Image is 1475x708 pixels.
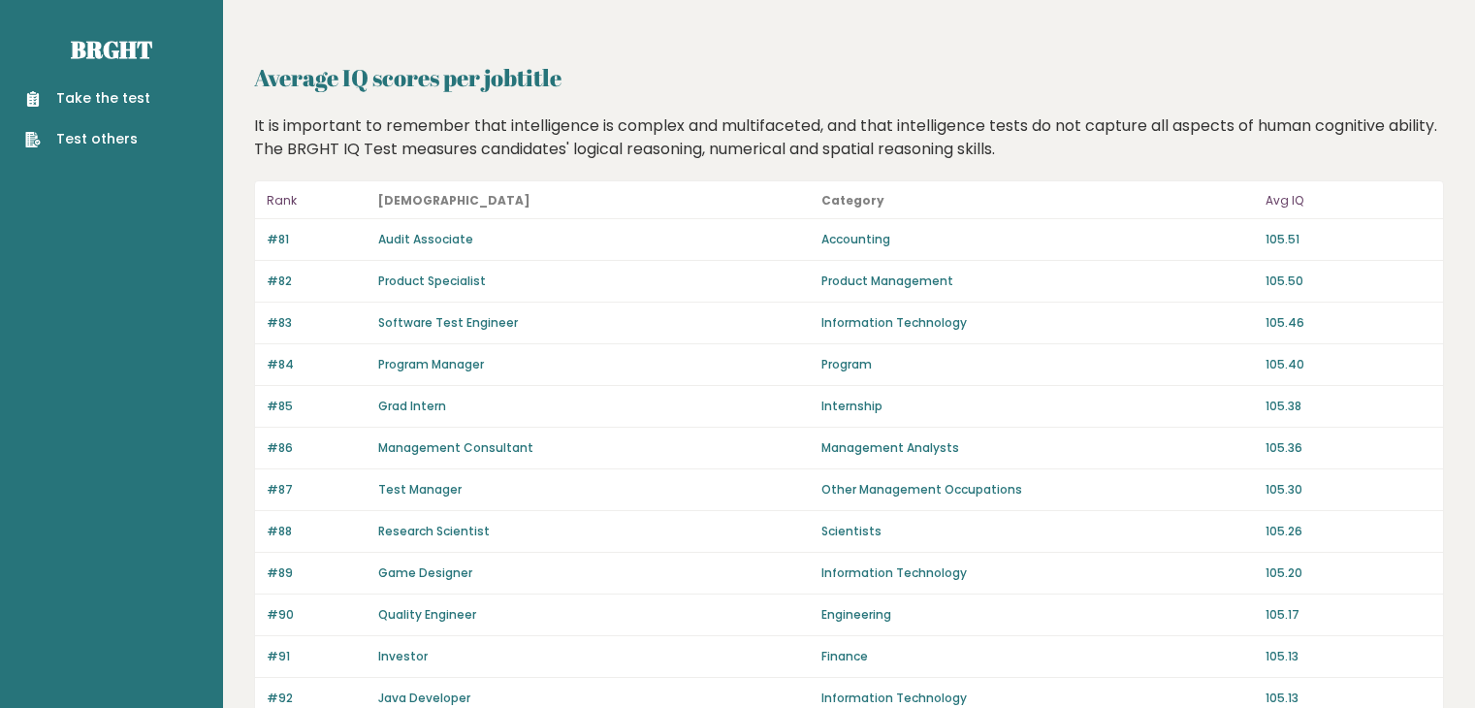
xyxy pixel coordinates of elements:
p: #89 [267,564,367,582]
p: Information Technology [821,690,1253,707]
b: Category [821,192,884,209]
a: Software Test Engineer [378,314,518,331]
p: 105.13 [1266,648,1431,665]
p: #81 [267,231,367,248]
p: Rank [267,189,367,212]
p: #92 [267,690,367,707]
a: Audit Associate [378,231,473,247]
p: #86 [267,439,367,457]
p: 105.51 [1266,231,1431,248]
a: Program Manager [378,356,484,372]
p: #85 [267,398,367,415]
a: Product Specialist [378,273,486,289]
p: 105.38 [1266,398,1431,415]
a: Investor [378,648,428,664]
h2: Average IQ scores per jobtitle [254,60,1444,95]
p: Product Management [821,273,1253,290]
p: 105.30 [1266,481,1431,499]
a: Quality Engineer [378,606,476,623]
p: 105.20 [1266,564,1431,582]
p: 105.36 [1266,439,1431,457]
a: Test Manager [378,481,462,498]
p: 105.50 [1266,273,1431,290]
a: Game Designer [378,564,472,581]
a: Management Consultant [378,439,533,456]
p: #84 [267,356,367,373]
p: Internship [821,398,1253,415]
p: 105.17 [1266,606,1431,624]
a: Brght [71,34,152,65]
p: Program [821,356,1253,373]
p: #91 [267,648,367,665]
b: [DEMOGRAPHIC_DATA] [378,192,530,209]
a: Take the test [25,88,150,109]
p: #83 [267,314,367,332]
p: Information Technology [821,564,1253,582]
p: #90 [267,606,367,624]
p: Other Management Occupations [821,481,1253,499]
div: It is important to remember that intelligence is complex and multifaceted, and that intelligence ... [247,114,1452,161]
p: Information Technology [821,314,1253,332]
p: #87 [267,481,367,499]
p: #88 [267,523,367,540]
p: 105.40 [1266,356,1431,373]
a: Test others [25,129,150,149]
a: Java Developer [378,690,470,706]
p: 105.13 [1266,690,1431,707]
a: Research Scientist [378,523,490,539]
p: #82 [267,273,367,290]
p: Engineering [821,606,1253,624]
p: Accounting [821,231,1253,248]
p: Scientists [821,523,1253,540]
p: Avg IQ [1266,189,1431,212]
a: Grad Intern [378,398,446,414]
p: Finance [821,648,1253,665]
p: 105.46 [1266,314,1431,332]
p: 105.26 [1266,523,1431,540]
p: Management Analysts [821,439,1253,457]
